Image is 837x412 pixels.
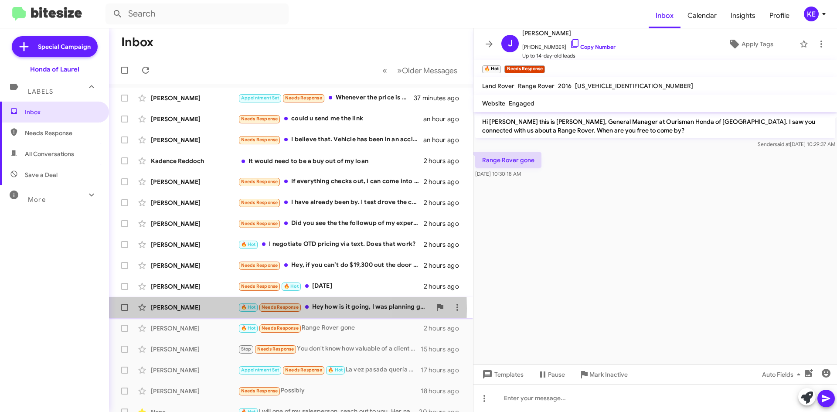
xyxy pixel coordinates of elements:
div: [PERSON_NAME] [151,136,238,144]
span: Needs Response [257,346,294,352]
span: Older Messages [402,66,457,75]
span: J [508,37,513,51]
div: Whenever the price is right [238,93,414,103]
span: Special Campaign [38,42,91,51]
div: La vez pasada quería una camioneta kia y el banco aprobó 22 mil y la camioneta vale 25 [238,365,421,375]
button: Pause [531,367,572,382]
span: Templates [480,367,524,382]
button: Previous [377,61,392,79]
div: [PERSON_NAME] [151,345,238,354]
span: [DATE] 10:30:18 AM [475,170,521,177]
span: Sender [DATE] 10:29:37 AM [758,141,835,147]
span: Engaged [509,99,534,107]
h1: Inbox [121,35,153,49]
button: Next [392,61,463,79]
p: Range Rover gone [475,152,541,168]
div: [PERSON_NAME] [151,94,238,102]
button: Auto Fields [755,367,811,382]
div: 2 hours ago [424,324,466,333]
div: [PERSON_NAME] [151,177,238,186]
span: Mark Inactive [589,367,628,382]
div: [PERSON_NAME] [151,303,238,312]
div: [PERSON_NAME] [151,324,238,333]
div: [PERSON_NAME] [151,115,238,123]
nav: Page navigation example [378,61,463,79]
div: an hour ago [423,136,466,144]
span: Needs Response [241,388,278,394]
div: 37 minutes ago [414,94,466,102]
span: Inbox [25,108,99,116]
span: Save a Deal [25,170,58,179]
button: Apply Tags [706,36,795,52]
span: Needs Response [241,283,278,289]
div: 18 hours ago [421,387,466,395]
span: » [397,65,402,76]
div: [PERSON_NAME] [151,282,238,291]
span: Appointment Set [241,367,279,373]
span: Needs Response [241,137,278,143]
small: Needs Response [504,65,544,73]
div: You don't know how valuable of a client it is to lose me. [238,344,421,354]
span: Stop [241,346,252,352]
div: KE [804,7,819,21]
span: More [28,196,46,204]
div: Did you see the the followup of my experience with your salesperson [PERSON_NAME]? I posted...you... [238,218,424,228]
a: Inbox [649,3,680,28]
span: [PERSON_NAME] [522,28,616,38]
div: 2 hours ago [424,198,466,207]
div: Kadence Reddoch [151,157,238,165]
div: [PERSON_NAME] [151,261,238,270]
div: [PERSON_NAME] [151,198,238,207]
span: said at [775,141,790,147]
span: Website [482,99,505,107]
span: Needs Response [241,262,278,268]
div: I believe that. Vehicle has been in an accident? [238,135,423,145]
button: Templates [473,367,531,382]
div: 2 hours ago [424,177,466,186]
span: 🔥 Hot [241,304,256,310]
span: Needs Response [285,367,322,373]
span: Insights [724,3,762,28]
span: All Conversations [25,150,74,158]
div: [PERSON_NAME] [151,366,238,375]
span: [US_VEHICLE_IDENTIFICATION_NUMBER] [575,82,693,90]
a: Profile [762,3,796,28]
button: KE [796,7,827,21]
button: Mark Inactive [572,367,635,382]
div: I have already been by. I test drove the car and my daughter really likes the car. But the car ha... [238,197,424,208]
div: 2 hours ago [424,219,466,228]
input: Search [105,3,289,24]
div: [PERSON_NAME] [151,219,238,228]
span: Auto Fields [762,367,804,382]
span: Needs Response [241,221,278,226]
span: Needs Response [241,179,278,184]
div: 2 hours ago [424,282,466,291]
span: Appointment Set [241,95,279,101]
p: Hi [PERSON_NAME] this is [PERSON_NAME], General Manager at Ourisman Honda of [GEOGRAPHIC_DATA]. I... [475,114,835,138]
div: Hey how is it going, I was planning going [DATE] morning early , will that be a good time? [238,302,431,312]
div: could u send me the link [238,114,423,124]
div: It would need to be a buy out of my loan [238,157,424,165]
div: Possibly [238,386,421,396]
div: 2 hours ago [424,240,466,249]
span: Labels [28,88,53,95]
div: [PERSON_NAME] [151,387,238,395]
div: Honda of Laurel [30,65,79,74]
span: [PHONE_NUMBER] [522,38,616,51]
div: Range Rover gone [238,323,424,333]
span: Range Rover [518,82,555,90]
span: Needs Response [262,304,299,310]
div: [DATE] [238,281,424,291]
span: Needs Response [262,325,299,331]
div: 15 hours ago [421,345,466,354]
div: I negotiate OTD pricing via text. Does that work? [238,239,424,249]
span: 🔥 Hot [241,325,256,331]
span: Needs Response [25,129,99,137]
span: 🔥 Hot [241,242,256,247]
div: Hey, if you can’t do $19,300 out the door for the Tesla Model 3, then it’s not for me. Thanks for... [238,260,424,270]
small: 🔥 Hot [482,65,501,73]
span: 2016 [558,82,572,90]
span: Needs Response [241,116,278,122]
span: Land Rover [482,82,514,90]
